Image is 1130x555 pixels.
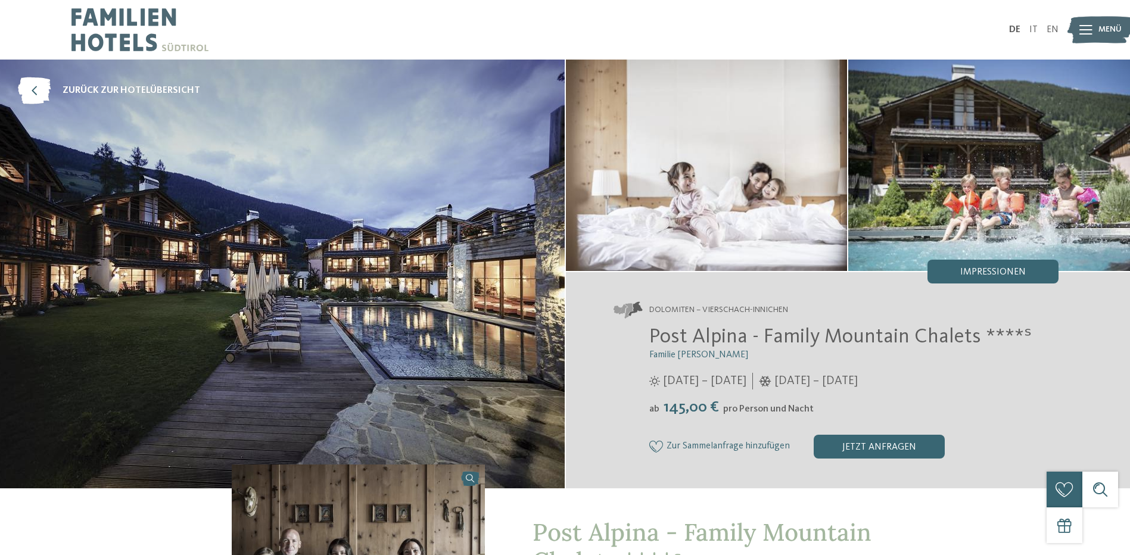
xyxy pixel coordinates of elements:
[723,404,814,414] span: pro Person und Nacht
[814,435,945,459] div: jetzt anfragen
[649,404,659,414] span: ab
[649,326,1032,347] span: Post Alpina - Family Mountain Chalets ****ˢ
[661,400,722,415] span: 145,00 €
[960,267,1026,277] span: Impressionen
[667,441,790,452] span: Zur Sammelanfrage hinzufügen
[663,373,746,389] span: [DATE] – [DATE]
[848,60,1130,271] img: Das Familienhotel in Innichen mit Almdorf-Flair
[63,84,200,97] span: zurück zur Hotelübersicht
[18,77,200,104] a: zurück zur Hotelübersicht
[566,60,848,271] img: Das Familienhotel in Innichen mit Almdorf-Flair
[1047,25,1059,35] a: EN
[1029,25,1038,35] a: IT
[1009,25,1020,35] a: DE
[774,373,858,389] span: [DATE] – [DATE]
[649,376,660,386] i: Öffnungszeiten im Sommer
[649,350,748,360] span: Familie [PERSON_NAME]
[649,304,788,316] span: Dolomiten – Vierschach-Innichen
[759,376,771,386] i: Öffnungszeiten im Winter
[1098,24,1122,36] span: Menü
